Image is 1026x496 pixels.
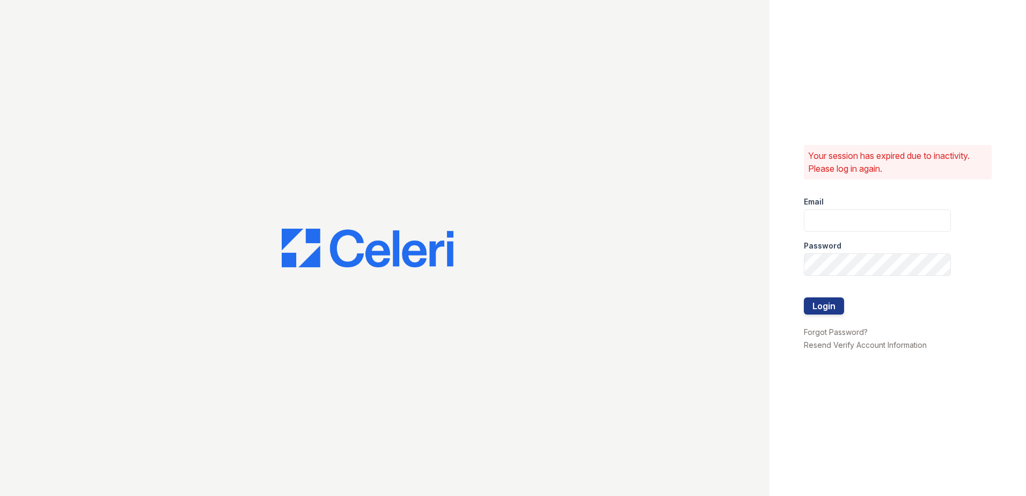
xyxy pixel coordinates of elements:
[282,229,453,267] img: CE_Logo_Blue-a8612792a0a2168367f1c8372b55b34899dd931a85d93a1a3d3e32e68fde9ad4.png
[804,340,927,349] a: Resend Verify Account Information
[804,327,868,337] a: Forgot Password?
[808,149,987,175] p: Your session has expired due to inactivity. Please log in again.
[804,297,844,315] button: Login
[804,196,824,207] label: Email
[804,240,841,251] label: Password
